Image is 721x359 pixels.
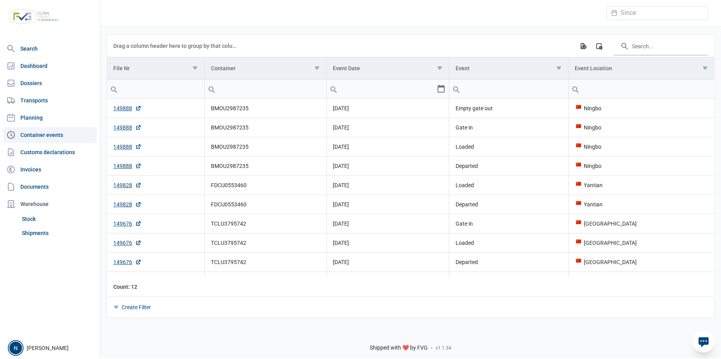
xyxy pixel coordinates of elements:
[607,6,708,20] div: Datepicker input
[113,239,142,247] a: 149676
[575,200,708,208] div: Yantian
[205,176,327,195] td: FDCU0553460
[211,65,236,71] div: Container
[205,157,327,176] td: BMOU2987235
[3,75,97,91] a: Dossiers
[113,200,142,208] a: 149828
[449,137,568,157] td: Loaded
[3,196,97,212] div: Warehouse
[205,233,327,253] td: TCLU3795742
[333,221,349,227] span: [DATE]
[449,176,568,195] td: Loaded
[113,104,142,112] a: 149888
[333,163,349,169] span: [DATE]
[370,344,428,352] span: Shipped with ❤️ by FVG
[205,214,327,233] td: TCLU3795742
[3,93,97,108] a: Transports
[113,162,142,170] a: 149888
[205,80,219,98] div: Search box
[205,80,327,99] td: Filter cell
[107,80,205,99] td: Filter cell
[205,99,327,118] td: BMOU2987235
[449,214,568,233] td: Gate in
[107,80,121,98] div: Search box
[576,39,590,53] div: Export all data to Excel
[431,344,433,352] span: -
[327,57,449,80] td: Column Event Date
[205,272,327,291] td: TCNU7167823
[314,65,320,71] span: Show filter options for column 'Container'
[19,212,97,226] a: Stock
[449,195,568,214] td: Departed
[107,35,714,318] div: Data grid with 12 rows and 5 columns
[327,80,341,98] div: Search box
[327,80,437,98] input: Filter cell
[437,65,443,71] span: Show filter options for column 'Event Date'
[107,80,204,98] input: Filter cell
[3,162,97,177] a: Invoices
[3,110,97,126] a: Planning
[449,80,568,98] input: Filter cell
[205,195,327,214] td: FDCU0553460
[333,259,349,265] span: [DATE]
[113,181,142,189] a: 149828
[449,80,463,98] div: Search box
[113,258,142,266] a: 149676
[575,220,708,228] div: [GEOGRAPHIC_DATA]
[327,80,449,99] td: Filter cell
[449,253,568,272] td: Departed
[3,58,97,74] a: Dashboard
[449,118,568,137] td: Gate in
[456,65,470,71] div: Event
[205,80,327,98] input: Filter cell
[436,80,446,98] div: Select
[205,118,327,137] td: BMOU2987235
[113,143,142,151] a: 149888
[113,283,198,291] div: File Nr Count: 12
[9,342,95,354] div: [PERSON_NAME]
[113,220,142,228] a: 149676
[569,80,715,98] input: Filter cell
[575,239,708,247] div: [GEOGRAPHIC_DATA]
[449,99,568,118] td: Empty gate out
[3,127,97,143] a: Container events
[575,124,708,131] div: Ningbo
[107,57,205,80] td: Column File Nr
[449,233,568,253] td: Loaded
[3,41,97,56] a: Search
[449,157,568,176] td: Departed
[575,258,708,266] div: [GEOGRAPHIC_DATA]
[575,104,708,112] div: Ningbo
[449,272,568,291] td: Empty gate out
[575,162,708,170] div: Ningbo
[113,65,130,71] div: File Nr
[19,226,97,240] a: Shipments
[333,105,349,111] span: [DATE]
[333,201,349,208] span: [DATE]
[192,65,198,71] span: Show filter options for column 'File Nr'
[333,144,349,150] span: [DATE]
[113,124,142,131] a: 149888
[122,304,151,311] div: Create Filter
[556,65,562,71] span: Show filter options for column 'Event'
[9,342,22,354] button: N
[568,57,714,80] td: Column Event Location
[607,6,708,20] input: Since
[703,65,708,71] span: Show filter options for column 'Event Location'
[449,80,568,99] td: Filter cell
[333,182,349,188] span: [DATE]
[333,65,360,71] div: Event Date
[3,144,97,160] a: Customs declarations
[575,65,612,71] div: Event Location
[333,124,349,131] span: [DATE]
[436,345,452,351] span: v1.1.34
[205,137,327,157] td: BMOU2987235
[449,57,568,80] td: Column Event
[569,80,583,98] div: Search box
[205,253,327,272] td: TCLU3795742
[333,240,349,246] span: [DATE]
[614,36,708,55] input: Search in the data grid
[575,143,708,151] div: Ningbo
[205,57,327,80] td: Column Container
